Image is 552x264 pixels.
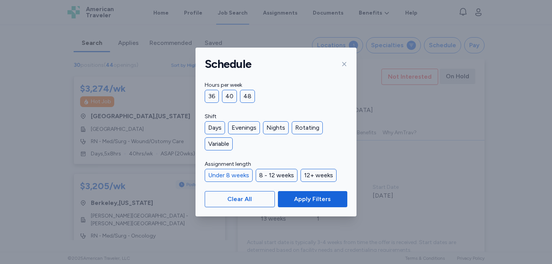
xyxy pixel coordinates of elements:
[205,169,253,182] div: Under 8 weeks
[205,191,275,207] button: Clear All
[263,121,289,134] div: Nights
[294,195,331,204] span: Apply Filters
[205,90,219,103] div: 36
[205,112,347,121] label: Shift
[205,137,233,150] div: Variable
[205,81,347,90] label: Hours per week
[205,160,347,169] label: Assignment length
[227,195,252,204] span: Clear All
[278,191,347,207] button: Apply Filters
[301,169,337,182] div: 12+ weeks
[292,121,323,134] div: Rotating
[256,169,297,182] div: 8 - 12 weeks
[222,90,237,103] div: 40
[228,121,260,134] div: Evenings
[240,90,255,103] div: 48
[205,57,251,71] h1: Schedule
[205,121,225,134] div: Days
